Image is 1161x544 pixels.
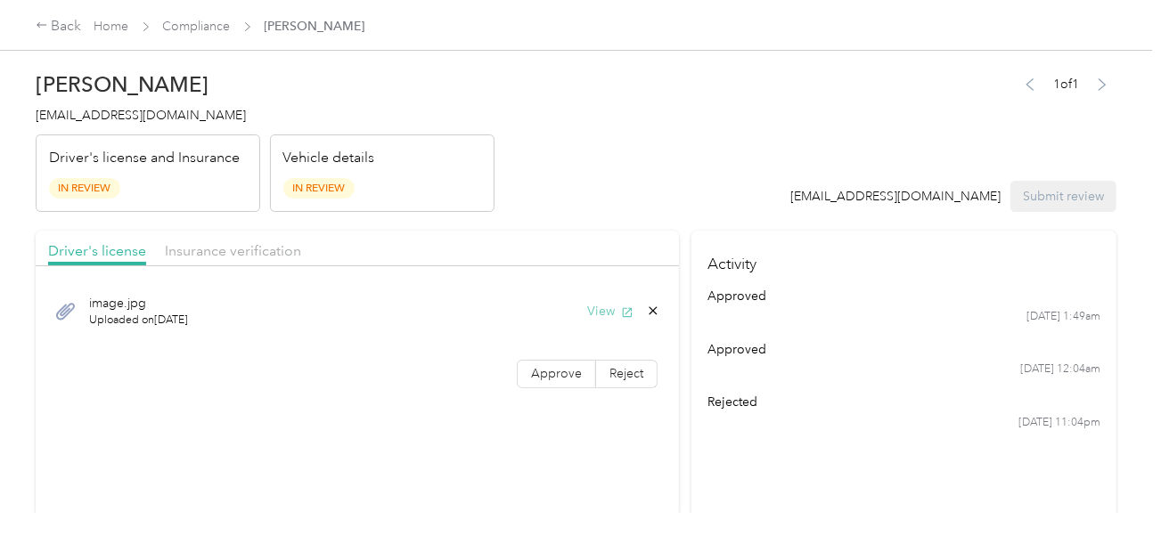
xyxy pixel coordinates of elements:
span: Driver's license [48,242,146,259]
span: Uploaded on [DATE] [89,313,188,329]
div: rejected [707,393,1101,411]
div: approved [707,340,1101,359]
a: Compliance [163,19,231,34]
span: Approve [531,366,582,381]
h2: [PERSON_NAME] [36,72,495,97]
span: 1 of 1 [1053,75,1079,93]
a: Home [94,19,129,34]
div: Back [36,16,82,37]
span: [PERSON_NAME] [265,17,365,36]
span: In Review [49,178,120,199]
span: Insurance verification [165,242,301,259]
button: View [587,302,634,321]
time: [DATE] 12:04am [1020,361,1100,378]
iframe: Everlance-gr Chat Button Frame [1061,444,1161,544]
div: [EMAIL_ADDRESS][DOMAIN_NAME] [791,187,1002,206]
h4: Activity [691,231,1116,287]
span: image.jpg [89,294,188,313]
span: [EMAIL_ADDRESS][DOMAIN_NAME] [36,108,246,123]
time: [DATE] 11:04pm [1018,415,1100,431]
span: In Review [283,178,355,199]
p: Vehicle details [283,148,375,169]
span: Reject [609,366,643,381]
div: approved [707,287,1101,305]
time: [DATE] 1:49am [1026,309,1100,325]
p: Driver's license and Insurance [49,148,240,169]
